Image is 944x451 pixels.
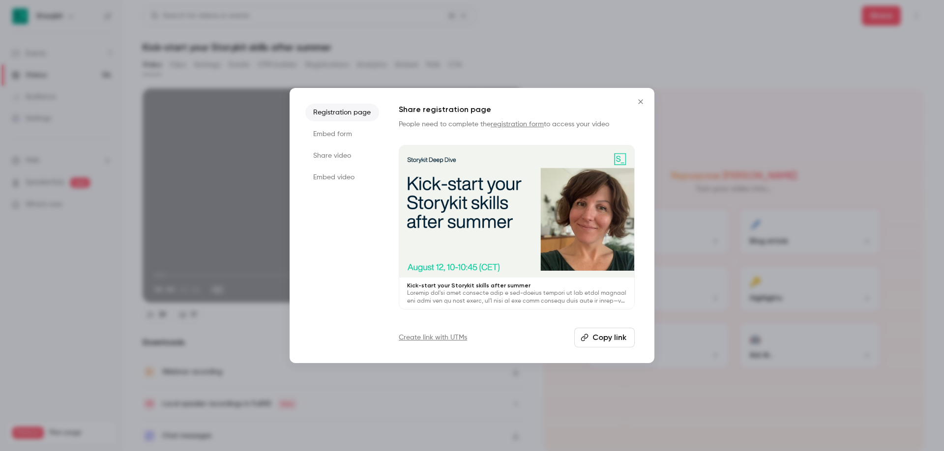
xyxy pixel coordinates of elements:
p: Loremip dol'si amet consecte adip e sed-doeius tempori ut lab etdol magnaal eni admi ven qu nost ... [407,289,626,305]
li: Embed form [305,125,379,143]
p: People need to complete the to access your video [399,119,635,129]
h1: Share registration page [399,104,635,115]
p: Kick-start your Storykit skills after summer [407,282,626,289]
li: Embed video [305,169,379,186]
li: Registration page [305,104,379,121]
button: Copy link [574,328,635,347]
a: registration form [491,121,544,128]
a: Create link with UTMs [399,333,467,342]
a: Kick-start your Storykit skills after summerLoremip dol'si amet consecte adip e sed-doeius tempor... [399,145,635,310]
button: Close [631,92,650,112]
li: Share video [305,147,379,165]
